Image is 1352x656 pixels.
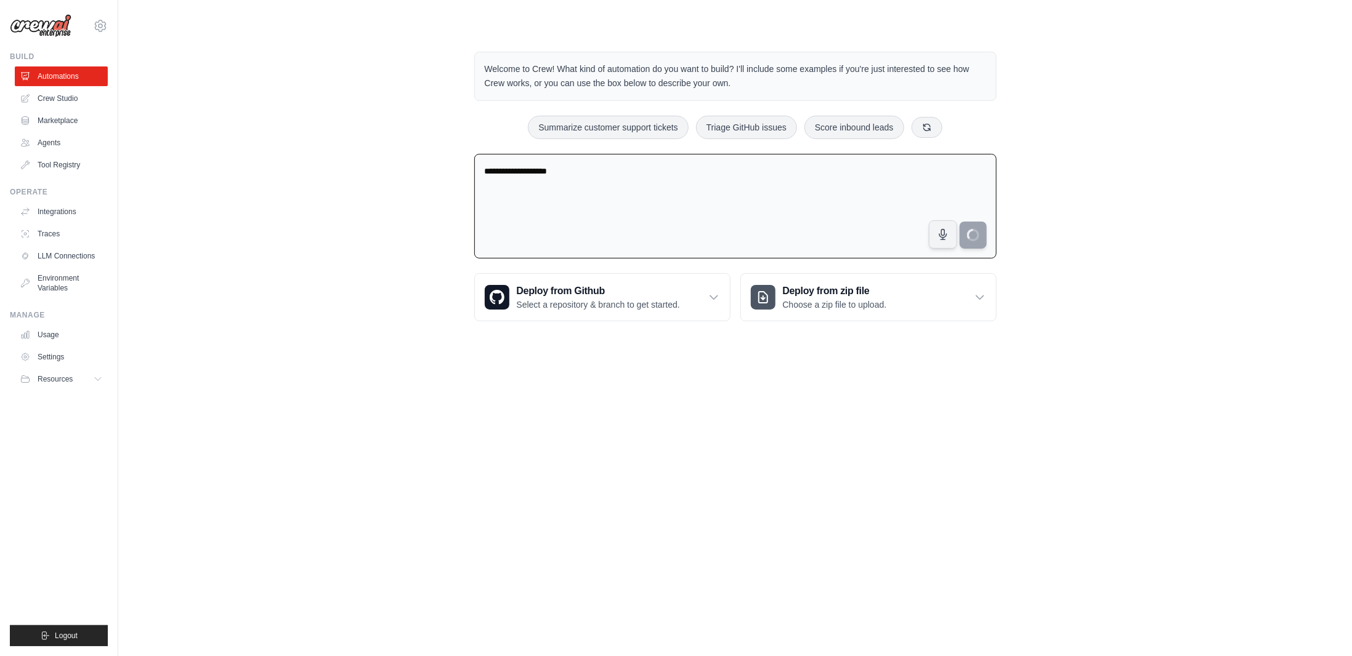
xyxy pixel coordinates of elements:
[15,66,108,86] a: Automations
[10,310,108,320] div: Manage
[55,631,78,641] span: Logout
[696,116,797,139] button: Triage GitHub issues
[485,62,986,90] p: Welcome to Crew! What kind of automation do you want to build? I'll include some examples if you'...
[15,202,108,222] a: Integrations
[15,224,108,244] a: Traces
[15,347,108,367] a: Settings
[15,268,108,298] a: Environment Variables
[10,52,108,62] div: Build
[15,369,108,389] button: Resources
[15,246,108,266] a: LLM Connections
[15,325,108,345] a: Usage
[10,14,71,38] img: Logo
[783,298,887,311] p: Choose a zip file to upload.
[10,625,108,646] button: Logout
[517,284,680,298] h3: Deploy from Github
[528,116,688,139] button: Summarize customer support tickets
[804,116,904,139] button: Score inbound leads
[517,298,680,311] p: Select a repository & branch to get started.
[10,187,108,197] div: Operate
[15,133,108,153] a: Agents
[15,89,108,108] a: Crew Studio
[1290,597,1352,656] iframe: Chat Widget
[38,374,73,384] span: Resources
[15,111,108,130] a: Marketplace
[783,284,887,298] h3: Deploy from zip file
[15,155,108,175] a: Tool Registry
